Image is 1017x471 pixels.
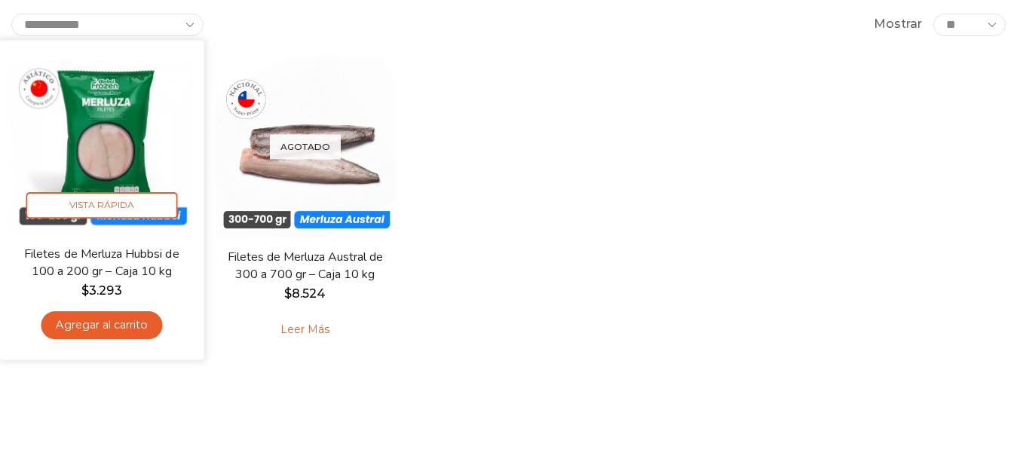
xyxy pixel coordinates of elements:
[41,311,162,339] a: Agregar al carrito: “Filetes de Merluza Hubbsi de 100 a 200 gr – Caja 10 kg”
[257,314,353,346] a: Leé más sobre “Filetes de Merluza Austral de 300 a 700 gr - Caja 10 kg”
[11,14,204,36] select: Pedido de la tienda
[224,249,387,283] a: Filetes de Merluza Austral de 300 a 700 gr – Caja 10 kg
[81,283,89,297] span: $
[874,16,922,33] span: Mostrar
[81,283,121,297] bdi: 3.293
[26,192,178,219] span: Vista Rápida
[20,245,183,280] a: Filetes de Merluza Hubbsi de 100 a 200 gr – Caja 10 kg
[284,286,326,301] bdi: 8.524
[270,134,341,159] p: Agotado
[284,286,292,301] span: $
